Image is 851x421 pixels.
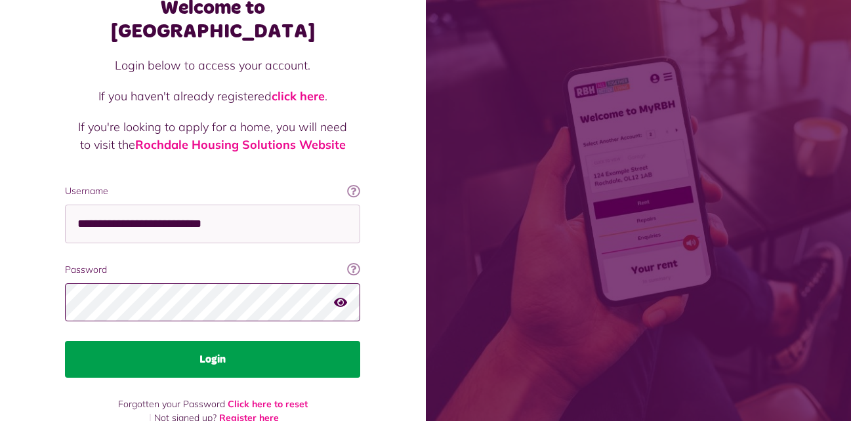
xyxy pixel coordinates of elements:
[65,341,360,378] button: Login
[78,87,347,105] p: If you haven't already registered .
[135,137,346,152] a: Rochdale Housing Solutions Website
[228,398,308,410] a: Click here to reset
[65,184,360,198] label: Username
[78,118,347,153] p: If you're looking to apply for a home, you will need to visit the
[78,56,347,74] p: Login below to access your account.
[118,398,225,410] span: Forgotten your Password
[272,89,325,104] a: click here
[65,263,360,277] label: Password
